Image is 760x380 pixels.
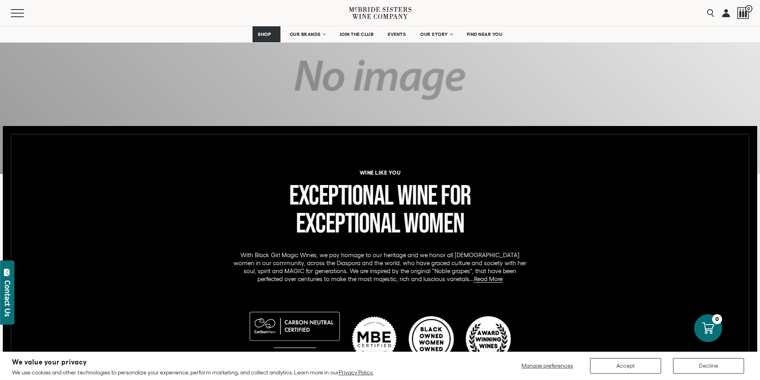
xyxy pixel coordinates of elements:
[284,26,330,42] a: OUR BRANDS
[12,369,373,376] p: We use cookies and other technologies to personalize your experience, perform marketing, and coll...
[296,207,400,241] span: Exceptional
[517,358,578,374] button: Manage preferences
[253,26,280,42] a: SHOP
[340,32,374,37] span: JOIN THE CLUB
[397,179,437,213] span: Wine
[258,32,271,37] span: SHOP
[404,207,464,241] span: Women
[11,9,39,17] button: Mobile Menu Trigger
[69,170,691,175] h6: wine like you
[289,179,393,213] span: Exceptional
[441,179,471,213] span: for
[388,32,406,37] span: EVENTS
[474,276,503,283] a: Read More
[12,359,373,366] h2: We value your privacy
[462,26,508,42] a: FIND NEAR YOU
[521,362,573,369] span: Manage preferences
[290,32,321,37] span: OUR BRANDS
[415,26,458,42] a: OUR STORY
[745,5,752,12] span: 0
[334,26,379,42] a: JOIN THE CLUB
[590,358,661,374] button: Accept
[339,369,373,376] a: Privacy Policy.
[467,32,503,37] span: FIND NEAR YOU
[231,251,529,283] p: With Black Girl Magic Wines, we pay homage to our heritage and we honor all [DEMOGRAPHIC_DATA] wo...
[4,280,12,317] div: Contact Us
[383,26,411,42] a: EVENTS
[712,314,722,324] div: 0
[673,358,744,374] button: Decline
[420,32,448,37] span: OUR STORY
